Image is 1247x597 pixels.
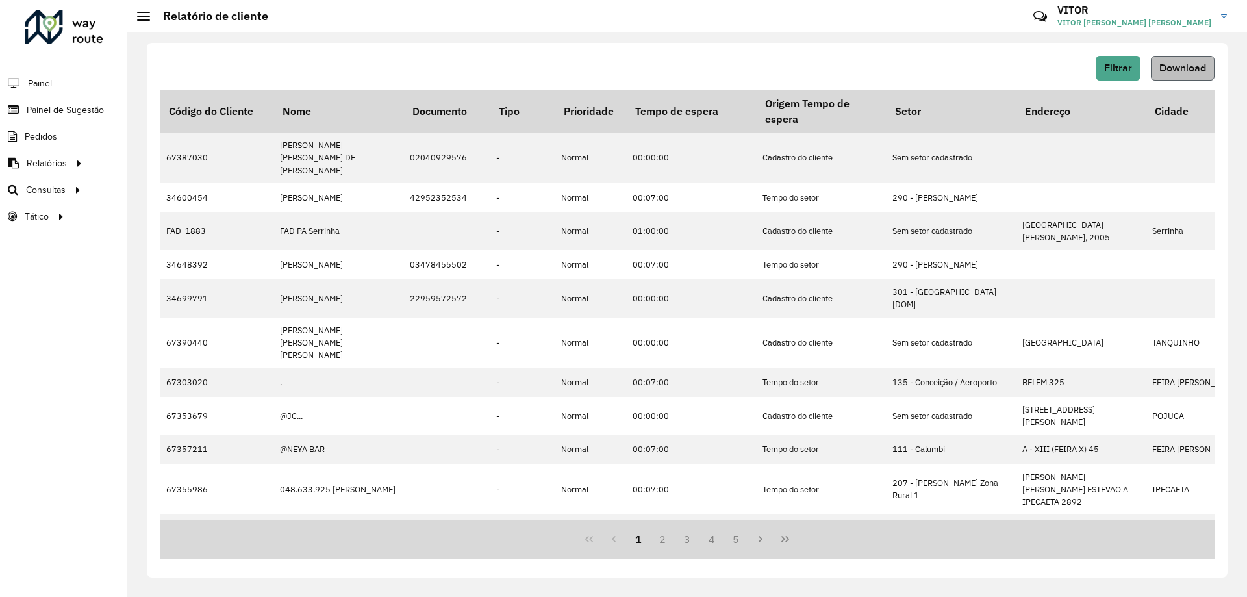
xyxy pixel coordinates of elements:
[1057,17,1211,29] span: VITOR [PERSON_NAME] [PERSON_NAME]
[555,435,626,464] td: Normal
[626,368,756,397] td: 00:07:00
[756,133,886,183] td: Cadastro do cliente
[1151,56,1215,81] button: Download
[160,133,273,183] td: 67387030
[273,212,403,250] td: FAD PA Serrinha
[273,183,403,212] td: [PERSON_NAME]
[756,397,886,435] td: Cadastro do cliente
[273,279,403,317] td: [PERSON_NAME]
[273,464,403,515] td: 048.633.925 [PERSON_NAME]
[490,279,555,317] td: -
[26,183,66,197] span: Consultas
[756,212,886,250] td: Cadastro do cliente
[1016,90,1146,133] th: Endereço
[886,250,1016,279] td: 290 - [PERSON_NAME]
[403,183,490,212] td: 42952352534
[490,90,555,133] th: Tipo
[160,464,273,515] td: 67355986
[490,435,555,464] td: -
[273,514,403,544] td: 05111960
[490,397,555,435] td: -
[555,183,626,212] td: Normal
[27,157,67,170] span: Relatórios
[490,183,555,212] td: -
[886,397,1016,435] td: Sem setor cadastrado
[756,318,886,368] td: Cadastro do cliente
[555,90,626,133] th: Prioridade
[403,90,490,133] th: Documento
[1016,464,1146,515] td: [PERSON_NAME] [PERSON_NAME] ESTEVAO A IPECAETA 2892
[273,397,403,435] td: @JC...
[273,318,403,368] td: [PERSON_NAME] [PERSON_NAME] [PERSON_NAME]
[555,318,626,368] td: Normal
[160,435,273,464] td: 67357211
[160,250,273,279] td: 34648392
[886,212,1016,250] td: Sem setor cadastrado
[160,368,273,397] td: 67303020
[160,212,273,250] td: FAD_1883
[756,464,886,515] td: Tempo do setor
[490,464,555,515] td: -
[886,133,1016,183] td: Sem setor cadastrado
[626,435,756,464] td: 00:07:00
[160,318,273,368] td: 67390440
[273,368,403,397] td: .
[490,318,555,368] td: -
[1016,368,1146,397] td: BELEM 325
[555,133,626,183] td: Normal
[160,183,273,212] td: 34600454
[886,464,1016,515] td: 207 - [PERSON_NAME] Zona Rural 1
[1016,212,1146,250] td: [GEOGRAPHIC_DATA][PERSON_NAME], 2005
[555,368,626,397] td: Normal
[675,527,699,552] button: 3
[1057,4,1211,16] h3: VITOR
[555,250,626,279] td: Normal
[626,318,756,368] td: 00:00:00
[886,318,1016,368] td: Sem setor cadastrado
[490,368,555,397] td: -
[626,133,756,183] td: 00:00:00
[1016,514,1146,544] td: ZONA RURAL PASSAGEM 120
[756,279,886,317] td: Cadastro do cliente
[160,514,273,544] td: 67354588
[626,183,756,212] td: 00:07:00
[756,250,886,279] td: Tempo do setor
[25,130,57,144] span: Pedidos
[1016,318,1146,368] td: [GEOGRAPHIC_DATA]
[650,527,675,552] button: 2
[756,90,886,133] th: Origem Tempo de espera
[273,90,403,133] th: Nome
[626,464,756,515] td: 00:07:00
[626,212,756,250] td: 01:00:00
[555,464,626,515] td: Normal
[555,397,626,435] td: Normal
[748,527,773,552] button: Next Page
[555,279,626,317] td: Normal
[490,250,555,279] td: -
[756,368,886,397] td: Tempo do setor
[1159,62,1206,73] span: Download
[1016,435,1146,464] td: A - XIII (FEIRA X) 45
[403,133,490,183] td: 02040929576
[626,527,651,552] button: 1
[886,368,1016,397] td: 135 - Conceição / Aeroporto
[160,397,273,435] td: 67353679
[490,212,555,250] td: -
[886,514,1016,544] td: Sem setor cadastrado
[1104,62,1132,73] span: Filtrar
[25,210,49,223] span: Tático
[626,90,756,133] th: Tempo de espera
[724,527,749,552] button: 5
[160,279,273,317] td: 34699791
[403,250,490,279] td: 03478455502
[28,77,52,90] span: Painel
[626,397,756,435] td: 00:00:00
[886,435,1016,464] td: 111 - Calumbi
[886,183,1016,212] td: 290 - [PERSON_NAME]
[1016,397,1146,435] td: [STREET_ADDRESS][PERSON_NAME]
[886,90,1016,133] th: Setor
[490,133,555,183] td: -
[626,250,756,279] td: 00:07:00
[773,527,798,552] button: Last Page
[626,514,756,544] td: 00:00:00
